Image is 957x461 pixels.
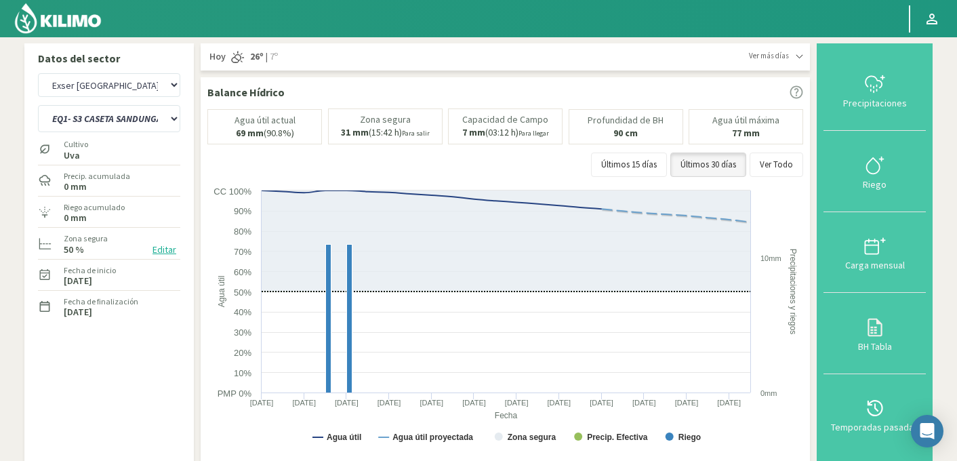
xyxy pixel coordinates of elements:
[234,348,251,358] text: 20%
[613,127,638,139] b: 90 cm
[148,242,180,258] button: Editar
[420,399,443,407] text: [DATE]
[911,415,943,447] div: Open Intercom Messenger
[717,399,741,407] text: [DATE]
[234,206,251,216] text: 90%
[64,277,92,285] label: [DATE]
[823,293,926,374] button: BH Tabla
[250,399,274,407] text: [DATE]
[234,267,251,277] text: 60%
[64,151,88,160] label: Uva
[217,276,226,308] text: Agua útil
[266,50,268,64] span: |
[38,50,180,66] p: Datos del sector
[788,249,798,335] text: Precipitaciones y riegos
[505,399,529,407] text: [DATE]
[250,50,264,62] strong: 26º
[828,422,922,432] div: Temporadas pasadas
[207,50,226,64] span: Hoy
[234,226,251,237] text: 80%
[207,84,285,100] p: Balance Hídrico
[750,153,803,177] button: Ver Todo
[823,131,926,212] button: Riego
[234,247,251,257] text: 70%
[749,50,789,62] span: Ver más días
[64,308,92,317] label: [DATE]
[712,115,779,125] p: Agua útil máxima
[823,374,926,455] button: Temporadas pasadas
[670,153,746,177] button: Últimos 30 días
[378,399,401,407] text: [DATE]
[64,182,87,191] label: 0 mm
[64,296,138,308] label: Fecha de finalización
[495,411,518,420] text: Fecha
[236,127,264,139] b: 69 mm
[632,399,656,407] text: [DATE]
[360,115,411,125] p: Zona segura
[64,201,125,214] label: Riego acumulado
[64,233,108,245] label: Zona segura
[64,214,87,222] label: 0 mm
[236,128,294,138] p: (90.8%)
[64,264,116,277] label: Fecha de inicio
[218,388,252,399] text: PMP 0%
[828,180,922,189] div: Riego
[518,129,549,138] small: Para llegar
[268,50,278,64] span: 7º
[591,153,667,177] button: Últimos 15 días
[678,433,701,442] text: Riego
[548,399,571,407] text: [DATE]
[327,433,361,442] text: Agua útil
[823,50,926,131] button: Precipitaciones
[234,307,251,317] text: 40%
[402,129,430,138] small: Para salir
[760,389,777,397] text: 0mm
[292,399,316,407] text: [DATE]
[590,399,613,407] text: [DATE]
[828,260,922,270] div: Carga mensual
[234,327,251,338] text: 30%
[341,127,430,138] p: (15:42 h)
[392,433,473,442] text: Agua útil proyectada
[508,433,556,442] text: Zona segura
[462,126,485,138] b: 7 mm
[587,433,648,442] text: Precip. Efectiva
[64,170,130,182] label: Precip. acumulada
[234,368,251,378] text: 10%
[828,98,922,108] div: Precipitaciones
[14,2,102,35] img: Kilimo
[828,342,922,351] div: BH Tabla
[234,287,251,298] text: 50%
[760,254,781,262] text: 10mm
[213,186,251,197] text: CC 100%
[335,399,359,407] text: [DATE]
[462,127,549,138] p: (03:12 h)
[675,399,699,407] text: [DATE]
[462,399,486,407] text: [DATE]
[64,245,84,254] label: 50 %
[823,212,926,293] button: Carga mensual
[732,127,760,139] b: 77 mm
[341,126,369,138] b: 31 mm
[64,138,88,151] label: Cultivo
[462,115,548,125] p: Capacidad de Campo
[235,115,296,125] p: Agua útil actual
[588,115,664,125] p: Profundidad de BH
